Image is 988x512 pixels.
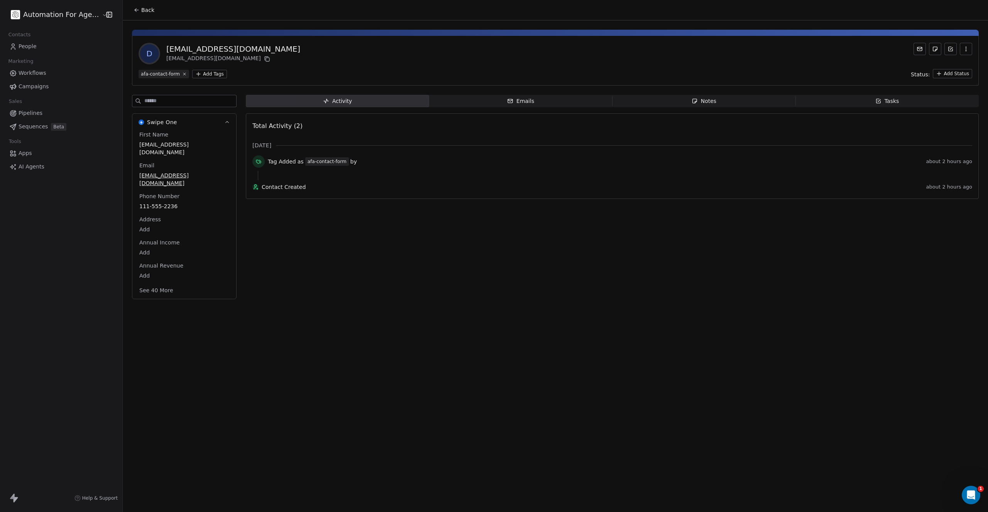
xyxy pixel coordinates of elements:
span: Tools [5,136,24,147]
span: Annual Revenue [138,262,185,269]
a: Workflows [6,67,116,79]
span: Swipe One [147,118,177,126]
div: Emails [507,97,534,105]
span: 1 [978,486,984,492]
div: Notes [692,97,716,105]
img: Swipe One [139,120,144,125]
button: Add Tags [192,70,227,78]
a: Campaigns [6,80,116,93]
button: Automation For Agencies [9,8,97,21]
button: Swipe OneSwipe One [132,114,236,131]
span: [EMAIL_ADDRESS][DOMAIN_NAME] [139,141,229,156]
iframe: Intercom live chat [962,486,980,504]
span: Phone Number [138,192,181,200]
span: Total Activity (2) [252,122,303,130]
span: about 2 hours ago [926,158,972,165]
a: Pipelines [6,107,116,120]
a: AI Agents [6,160,116,173]
div: Swipe OneSwipe One [132,131,236,299]
img: black.png [11,10,20,19]
a: People [6,40,116,53]
span: d [140,44,159,63]
span: Beta [51,123,66,131]
div: afa-contact-form [141,71,180,77]
span: AI Agents [19,163,44,171]
button: Back [129,3,159,17]
span: Tag Added [268,158,296,165]
span: Apps [19,149,32,157]
span: Address [138,216,162,223]
span: Sequences [19,123,48,131]
span: Email [138,162,156,169]
button: Add Status [933,69,972,78]
span: about 2 hours ago [926,184,972,190]
div: [EMAIL_ADDRESS][DOMAIN_NAME] [166,44,300,54]
span: People [19,42,37,51]
span: Back [141,6,154,14]
span: Add [139,226,229,233]
span: Sales [5,96,25,107]
span: Pipelines [19,109,42,117]
span: Automation For Agencies [23,10,100,20]
a: SequencesBeta [6,120,116,133]
a: Apps [6,147,116,160]
span: [EMAIL_ADDRESS][DOMAIN_NAME] [139,172,229,187]
span: Workflows [19,69,46,77]
span: Annual Income [138,239,181,246]
span: Help & Support [82,495,118,501]
span: Status: [911,71,930,78]
div: [EMAIL_ADDRESS][DOMAIN_NAME] [166,54,300,64]
span: as [298,158,304,165]
span: Contact Created [262,183,923,191]
span: Marketing [5,56,37,67]
span: by [350,158,357,165]
span: Add [139,272,229,280]
span: 111-555-2236 [139,202,229,210]
span: Contacts [5,29,34,40]
button: See 40 More [135,283,178,297]
span: [DATE] [252,141,271,149]
span: Add [139,249,229,256]
span: Campaigns [19,83,49,91]
div: afa-contact-form [308,158,347,165]
a: Help & Support [74,495,118,501]
span: First Name [138,131,170,138]
div: Tasks [875,97,899,105]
